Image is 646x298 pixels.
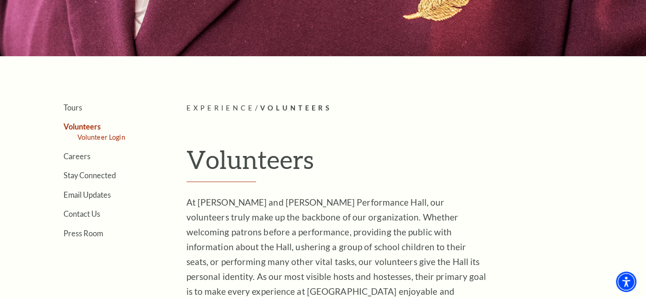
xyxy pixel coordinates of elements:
[186,104,255,112] span: Experience
[64,190,111,199] a: Email Updates
[64,122,101,131] a: Volunteers
[77,133,125,141] a: Volunteer Login
[64,152,90,161] a: Careers
[64,171,116,180] a: Stay Connected
[186,103,611,114] p: /
[64,229,103,238] a: Press Room
[64,103,82,112] a: Tours
[616,272,636,292] div: Accessibility Menu
[260,104,332,112] span: Volunteers
[64,209,100,218] a: Contact Us
[186,144,611,182] h1: Volunteers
